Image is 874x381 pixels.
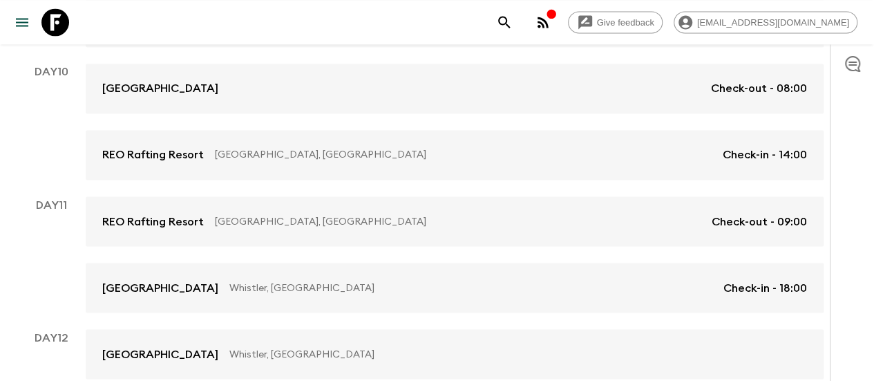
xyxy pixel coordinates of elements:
p: [GEOGRAPHIC_DATA] [102,279,218,296]
p: [GEOGRAPHIC_DATA], [GEOGRAPHIC_DATA] [215,214,701,228]
p: Day 10 [17,64,86,80]
a: [GEOGRAPHIC_DATA]Whistler, [GEOGRAPHIC_DATA]Check-in - 18:00 [86,263,824,313]
span: [EMAIL_ADDRESS][DOMAIN_NAME] [690,17,857,28]
p: Whistler, [GEOGRAPHIC_DATA] [229,347,796,361]
p: [GEOGRAPHIC_DATA] [102,80,218,97]
p: Day 11 [17,196,86,213]
button: menu [8,8,36,36]
p: [GEOGRAPHIC_DATA] [102,346,218,362]
a: [GEOGRAPHIC_DATA]Check-out - 08:00 [86,64,824,113]
p: Check-in - 18:00 [723,279,807,296]
a: REO Rafting Resort[GEOGRAPHIC_DATA], [GEOGRAPHIC_DATA]Check-out - 09:00 [86,196,824,246]
p: REO Rafting Resort [102,147,204,163]
p: REO Rafting Resort [102,213,204,230]
button: search adventures [491,8,518,36]
p: Day 12 [17,329,86,346]
div: [EMAIL_ADDRESS][DOMAIN_NAME] [674,11,857,33]
a: REO Rafting Resort[GEOGRAPHIC_DATA], [GEOGRAPHIC_DATA]Check-in - 14:00 [86,130,824,180]
a: [GEOGRAPHIC_DATA]Whistler, [GEOGRAPHIC_DATA] [86,329,824,379]
a: Give feedback [568,11,663,33]
p: Check-in - 14:00 [723,147,807,163]
p: Check-out - 08:00 [711,80,807,97]
span: Give feedback [589,17,662,28]
p: Whistler, [GEOGRAPHIC_DATA] [229,281,712,295]
p: Check-out - 09:00 [712,213,807,230]
p: [GEOGRAPHIC_DATA], [GEOGRAPHIC_DATA] [215,148,712,162]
